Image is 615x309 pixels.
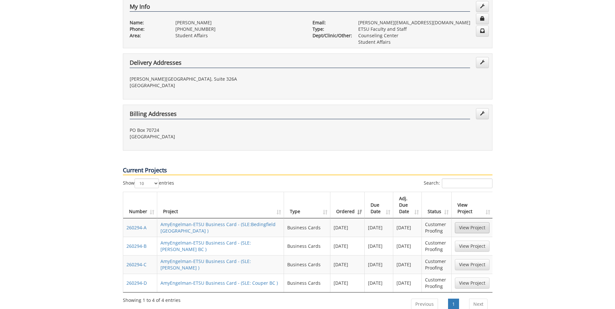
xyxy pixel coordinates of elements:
a: Change Password [476,13,489,24]
td: [DATE] [393,255,422,274]
th: Type: activate to sort column ascending [284,192,330,218]
p: Current Projects [123,166,492,175]
td: [DATE] [330,218,365,237]
a: View Project [455,241,490,252]
p: [PERSON_NAME][GEOGRAPHIC_DATA], Suite 326A [130,76,303,82]
td: [DATE] [365,237,393,255]
a: AmyEngelman-ETSU Business Card - (SLE:[PERSON_NAME] BC ) [160,240,251,252]
td: Customer Proofing [422,255,451,274]
th: Due Date: activate to sort column ascending [365,192,393,218]
a: 260294-C [126,261,147,268]
a: View Project [455,259,490,270]
p: [PERSON_NAME] [175,19,303,26]
p: Student Affairs [175,32,303,39]
p: Student Affairs [358,39,486,45]
p: [GEOGRAPHIC_DATA] [130,82,303,89]
th: Adj. Due Date: activate to sort column ascending [393,192,422,218]
td: Customer Proofing [422,237,451,255]
td: [DATE] [330,237,365,255]
p: ETSU Faculty and Staff [358,26,486,32]
a: AmyEngelman-ETSU Business Card - (SLE: Couper BC ) [160,280,278,286]
td: Business Cards [284,218,330,237]
th: Project: activate to sort column ascending [157,192,284,218]
td: [DATE] [393,218,422,237]
td: [DATE] [365,218,393,237]
a: Edit Info [476,1,489,12]
a: Edit Addresses [476,57,489,68]
p: Name: [130,19,166,26]
a: 260294-B [126,243,147,249]
a: Edit Addresses [476,108,489,119]
th: Ordered: activate to sort column ascending [330,192,365,218]
p: Dept/Clinic/Other: [313,32,349,39]
input: Search: [442,178,492,188]
td: [DATE] [330,255,365,274]
a: AmyEngelman-ETSU Business Card - (SLE: [PERSON_NAME] ) [160,258,251,271]
a: Change Communication Preferences [476,26,489,37]
td: [DATE] [365,274,393,292]
h4: My Info [130,4,470,12]
a: 260294-D [126,280,147,286]
td: Business Cards [284,237,330,255]
a: View Project [455,278,490,289]
td: Business Cards [284,255,330,274]
p: [GEOGRAPHIC_DATA] [130,133,303,140]
p: Phone: [130,26,166,32]
p: Counseling Center [358,32,486,39]
th: Status: activate to sort column ascending [422,192,451,218]
label: Show entries [123,178,174,188]
p: [PERSON_NAME][EMAIL_ADDRESS][DOMAIN_NAME] [358,19,486,26]
div: Showing 1 to 4 of 4 entries [123,294,181,303]
p: PO Box 70724 [130,127,303,133]
td: [DATE] [393,274,422,292]
h4: Delivery Addresses [130,60,470,68]
td: [DATE] [330,274,365,292]
th: View Project: activate to sort column ascending [452,192,493,218]
a: AmyEngelman-ETSU Business Card - (SLE:Bedingfield [GEOGRAPHIC_DATA] ) [160,221,276,234]
a: 260294-A [126,224,147,231]
p: [PHONE_NUMBER] [175,26,303,32]
td: Customer Proofing [422,274,451,292]
p: Email: [313,19,349,26]
select: Showentries [135,178,159,188]
h4: Billing Addresses [130,111,470,119]
td: Customer Proofing [422,218,451,237]
a: View Project [455,222,490,233]
td: [DATE] [365,255,393,274]
p: Type: [313,26,349,32]
label: Search: [424,178,492,188]
td: Business Cards [284,274,330,292]
td: [DATE] [393,237,422,255]
th: Number: activate to sort column ascending [123,192,157,218]
p: Area: [130,32,166,39]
